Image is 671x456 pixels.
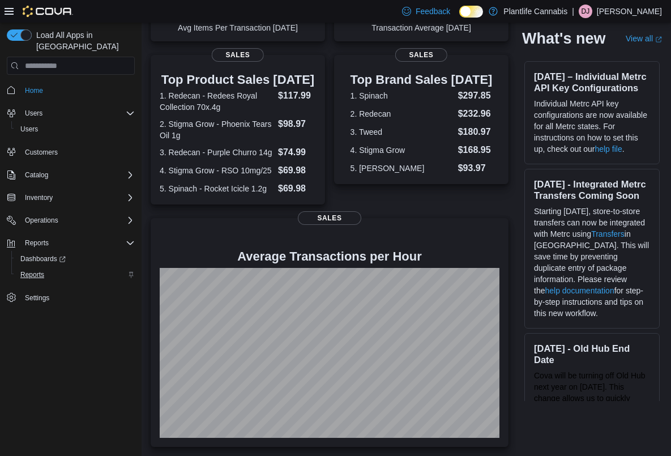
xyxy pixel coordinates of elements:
[534,206,650,319] p: Starting [DATE], store-to-store transfers can now be integrated with Metrc using in [GEOGRAPHIC_D...
[212,48,264,62] span: Sales
[16,268,135,282] span: Reports
[20,236,135,250] span: Reports
[160,118,273,141] dt: 2. Stigma Grow - Phoenix Tears Oil 1g
[458,161,493,175] dd: $93.97
[458,89,493,103] dd: $297.85
[160,165,273,176] dt: 4. Stigma Grow - RSO 10mg/25
[582,5,590,18] span: DJ
[25,193,53,202] span: Inventory
[160,73,316,87] h3: Top Product Sales [DATE]
[2,289,139,306] button: Settings
[25,238,49,248] span: Reports
[351,90,454,101] dt: 1. Spinach
[626,34,662,43] a: View allExternal link
[351,144,454,156] dt: 4. Stigma Grow
[534,98,650,155] p: Individual Metrc API key configurations are now available for all Metrc states. For instructions ...
[579,5,592,18] div: Declan Jeffrey
[572,5,574,18] p: |
[25,171,48,180] span: Catalog
[278,164,316,177] dd: $69.98
[20,291,135,305] span: Settings
[545,286,614,295] a: help documentation
[160,90,273,113] dt: 1. Redecan - Redees Royal Collection 70x.4g
[416,6,450,17] span: Feedback
[459,6,483,18] input: Dark Mode
[11,251,139,267] a: Dashboards
[2,82,139,98] button: Home
[11,121,139,137] button: Users
[2,105,139,121] button: Users
[16,122,135,136] span: Users
[20,214,135,227] span: Operations
[2,167,139,183] button: Catalog
[16,268,49,282] a: Reports
[458,107,493,121] dd: $232.96
[20,270,44,279] span: Reports
[278,89,316,103] dd: $117.99
[20,145,135,159] span: Customers
[20,84,48,97] a: Home
[351,73,493,87] h3: Top Brand Sales [DATE]
[534,178,650,201] h3: [DATE] - Integrated Metrc Transfers Coming Soon
[2,212,139,228] button: Operations
[160,250,499,263] h4: Average Transactions per Hour
[597,5,662,18] p: [PERSON_NAME]
[16,122,42,136] a: Users
[591,229,625,238] a: Transfers
[458,143,493,157] dd: $168.95
[458,125,493,139] dd: $180.97
[20,168,135,182] span: Catalog
[11,267,139,283] button: Reports
[395,48,447,62] span: Sales
[534,71,650,93] h3: [DATE] – Individual Metrc API Key Configurations
[20,191,57,204] button: Inventory
[20,254,66,263] span: Dashboards
[351,108,454,120] dt: 2. Redecan
[2,144,139,160] button: Customers
[16,252,135,266] span: Dashboards
[25,148,58,157] span: Customers
[298,211,361,225] span: Sales
[20,146,62,159] a: Customers
[20,125,38,134] span: Users
[351,163,454,174] dt: 5. [PERSON_NAME]
[20,214,63,227] button: Operations
[534,343,650,365] h3: [DATE] - Old Hub End Date
[16,252,70,266] a: Dashboards
[160,147,273,158] dt: 3. Redecan - Purple Churro 14g
[655,36,662,42] svg: External link
[23,6,73,17] img: Cova
[25,86,43,95] span: Home
[32,29,135,52] span: Load All Apps in [GEOGRAPHIC_DATA]
[522,29,605,48] h2: What's new
[351,126,454,138] dt: 3. Tweed
[503,5,567,18] p: Plantlife Cannabis
[278,182,316,195] dd: $69.98
[20,168,53,182] button: Catalog
[25,293,49,302] span: Settings
[25,109,42,118] span: Users
[20,291,54,305] a: Settings
[20,83,135,97] span: Home
[20,191,135,204] span: Inventory
[20,106,135,120] span: Users
[278,117,316,131] dd: $98.97
[278,146,316,159] dd: $74.99
[20,106,47,120] button: Users
[20,236,53,250] button: Reports
[7,77,135,335] nav: Complex example
[2,190,139,206] button: Inventory
[2,235,139,251] button: Reports
[595,144,622,154] a: help file
[25,216,58,225] span: Operations
[160,183,273,194] dt: 5. Spinach - Rocket Icicle 1.2g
